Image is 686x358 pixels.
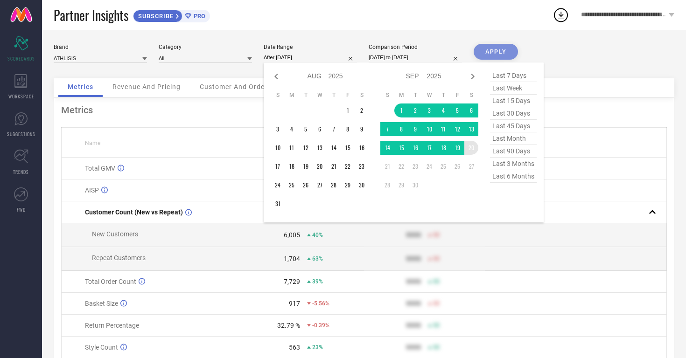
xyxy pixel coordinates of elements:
td: Fri Sep 19 2025 [450,141,464,155]
td: Fri Aug 08 2025 [341,122,355,136]
td: Sat Aug 02 2025 [355,103,369,117]
span: last week [490,82,537,95]
td: Wed Aug 27 2025 [313,178,327,192]
td: Tue Sep 23 2025 [408,159,422,173]
td: Sun Aug 24 2025 [271,178,285,192]
span: Partner Insights [54,6,128,25]
td: Sat Sep 06 2025 [464,103,478,117]
span: Repeat Customers [92,254,146,262]
span: 39% [312,278,323,285]
th: Saturday [464,91,478,99]
span: New Customers [92,230,138,238]
td: Sat Sep 20 2025 [464,141,478,155]
span: last 30 days [490,107,537,120]
td: Wed Aug 06 2025 [313,122,327,136]
td: Sat Aug 23 2025 [355,159,369,173]
th: Thursday [327,91,341,99]
th: Thursday [436,91,450,99]
div: Metrics [61,104,667,116]
span: last month [490,132,537,145]
div: 9999 [406,322,421,329]
span: 50 [433,232,440,238]
td: Wed Sep 03 2025 [422,103,436,117]
td: Thu Sep 25 2025 [436,159,450,173]
div: 9999 [406,278,421,285]
td: Fri Sep 26 2025 [450,159,464,173]
td: Tue Sep 30 2025 [408,178,422,192]
td: Fri Sep 05 2025 [450,103,464,117]
a: SUBSCRIBEPRO [133,7,210,22]
div: 9999 [406,255,421,262]
td: Sun Sep 14 2025 [380,141,394,155]
span: AISP [85,186,99,194]
td: Sun Aug 10 2025 [271,141,285,155]
div: 9999 [406,300,421,307]
span: 23% [312,344,323,351]
div: Comparison Period [369,44,462,50]
span: 50 [433,322,440,329]
th: Monday [394,91,408,99]
td: Sun Sep 07 2025 [380,122,394,136]
div: Date Range [264,44,357,50]
td: Mon Sep 15 2025 [394,141,408,155]
td: Thu Sep 11 2025 [436,122,450,136]
span: Basket Size [85,300,118,307]
div: Previous month [271,71,282,82]
td: Thu Sep 04 2025 [436,103,450,117]
span: 63% [312,255,323,262]
th: Tuesday [408,91,422,99]
span: SUGGESTIONS [7,131,35,138]
div: 32.79 % [277,322,300,329]
td: Fri Sep 12 2025 [450,122,464,136]
span: last 90 days [490,145,537,158]
span: TRENDS [13,168,29,175]
span: Total Order Count [85,278,136,285]
td: Mon Aug 25 2025 [285,178,299,192]
span: FWD [17,206,26,213]
td: Sun Sep 21 2025 [380,159,394,173]
span: 50 [433,344,440,351]
span: Metrics [68,83,93,90]
th: Monday [285,91,299,99]
th: Tuesday [299,91,313,99]
td: Mon Sep 29 2025 [394,178,408,192]
td: Tue Aug 19 2025 [299,159,313,173]
th: Wednesday [422,91,436,99]
th: Sunday [271,91,285,99]
td: Fri Aug 15 2025 [341,141,355,155]
span: -5.56% [312,300,329,307]
div: 9999 [406,344,421,351]
span: PRO [191,13,205,20]
div: 7,729 [284,278,300,285]
div: Open download list [553,7,569,23]
td: Tue Sep 09 2025 [408,122,422,136]
td: Sun Aug 03 2025 [271,122,285,136]
div: Next month [467,71,478,82]
div: Category [159,44,252,50]
td: Wed Aug 20 2025 [313,159,327,173]
span: 50 [433,255,440,262]
td: Thu Aug 07 2025 [327,122,341,136]
td: Mon Sep 08 2025 [394,122,408,136]
div: 563 [289,344,300,351]
span: Style Count [85,344,118,351]
span: 40% [312,232,323,238]
span: Return Percentage [85,322,139,329]
td: Sun Aug 17 2025 [271,159,285,173]
span: SCORECARDS [7,55,35,62]
td: Wed Sep 10 2025 [422,122,436,136]
td: Thu Aug 14 2025 [327,141,341,155]
td: Mon Aug 04 2025 [285,122,299,136]
td: Thu Sep 18 2025 [436,141,450,155]
td: Sat Sep 27 2025 [464,159,478,173]
input: Select comparison period [369,53,462,62]
td: Sun Sep 28 2025 [380,178,394,192]
span: last 3 months [490,158,537,170]
span: Revenue And Pricing [112,83,181,90]
span: last 7 days [490,69,537,82]
td: Fri Aug 29 2025 [341,178,355,192]
span: last 15 days [490,95,537,107]
span: Total GMV [85,165,115,172]
span: WORKSPACE [8,93,34,100]
td: Mon Aug 18 2025 [285,159,299,173]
